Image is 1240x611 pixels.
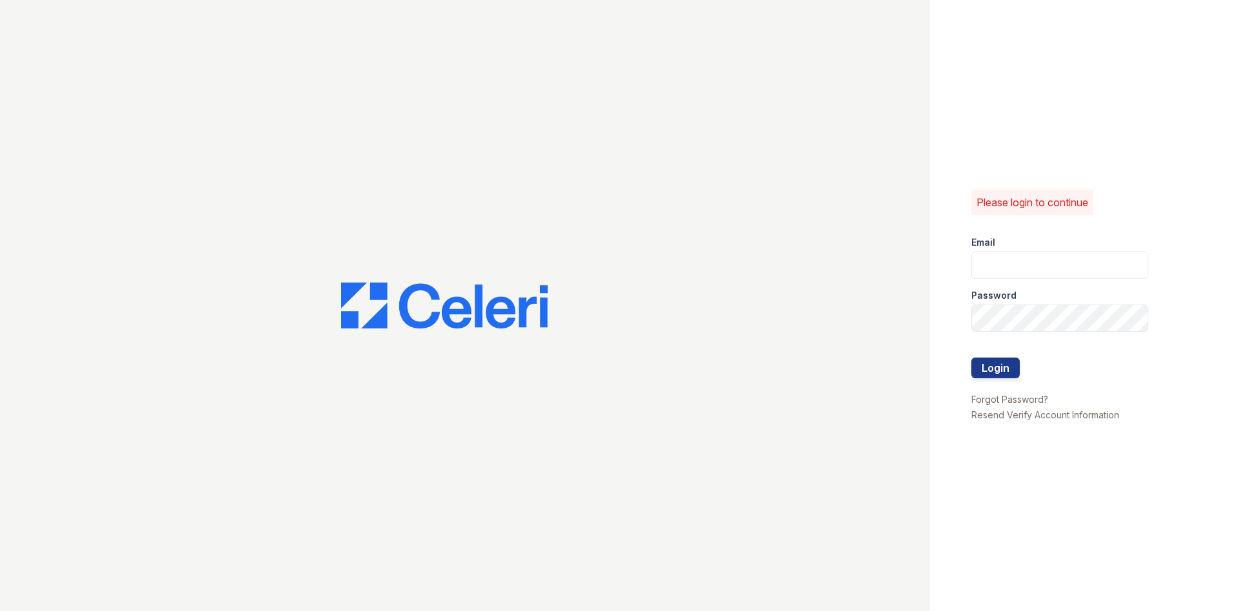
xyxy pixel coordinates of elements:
button: Login [971,358,1020,378]
a: Forgot Password? [971,394,1048,405]
a: Resend Verify Account Information [971,409,1119,420]
label: Email [971,236,995,249]
img: CE_Logo_Blue-a8612792a0a2168367f1c8372b55b34899dd931a85d93a1a3d3e32e68fde9ad4.png [341,283,548,329]
label: Password [971,289,1017,302]
p: Please login to continue [976,195,1088,210]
